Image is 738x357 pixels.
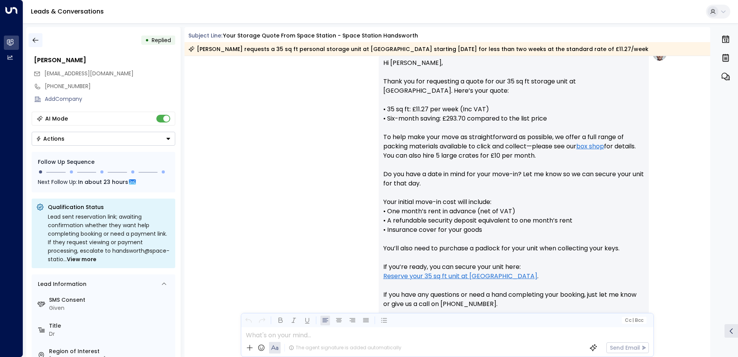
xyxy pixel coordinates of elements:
[49,330,172,338] div: Dr
[32,132,175,146] button: Actions
[45,82,175,90] div: [PHONE_NUMBER]
[244,316,253,325] button: Undo
[48,203,171,211] p: Qualification Status
[383,58,644,318] p: Hi [PERSON_NAME], Thank you for requesting a quote for our 35 sq ft storage unit at [GEOGRAPHIC_D...
[49,322,172,330] label: Title
[625,318,643,323] span: Cc Bcc
[44,70,134,78] span: vutynexoqy@gmail.com
[289,344,401,351] div: The agent signature is added automatically
[36,135,64,142] div: Actions
[38,178,169,186] div: Next Follow Up:
[188,32,222,39] span: Subject Line:
[34,56,175,65] div: [PERSON_NAME]
[49,304,172,312] div: Given
[31,7,104,16] a: Leads & Conversations
[145,33,149,47] div: •
[152,36,171,44] span: Replied
[49,347,172,355] label: Region of Interest
[78,178,128,186] span: In about 23 hours
[383,272,537,281] a: Reserve your 35 sq ft unit at [GEOGRAPHIC_DATA]
[38,158,169,166] div: Follow Up Sequence
[223,32,418,40] div: Your storage quote from Space Station - Space Station Handsworth
[45,95,175,103] div: AddCompany
[49,296,172,304] label: SMS Consent
[45,115,68,122] div: AI Mode
[632,318,634,323] span: |
[188,45,648,53] div: [PERSON_NAME] requests a 35 sq ft personal storage unit at [GEOGRAPHIC_DATA] starting [DATE] for ...
[48,212,171,263] div: Lead sent reservation link; awaiting confirmation whether they want help completing booking or ne...
[257,316,267,325] button: Redo
[621,317,646,324] button: Cc|Bcc
[576,142,604,151] a: box shop
[44,70,134,77] span: [EMAIL_ADDRESS][DOMAIN_NAME]
[32,132,175,146] div: Button group with a nested menu
[35,280,86,288] div: Lead Information
[67,255,96,263] span: View more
